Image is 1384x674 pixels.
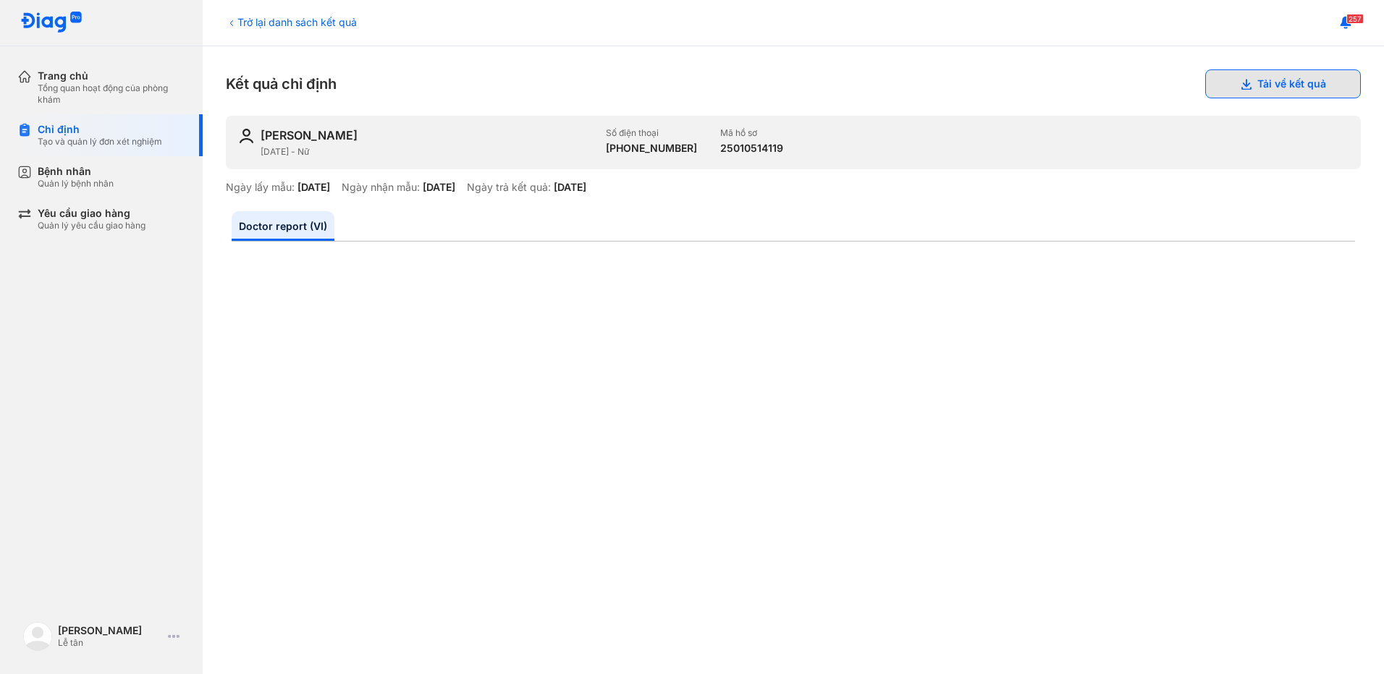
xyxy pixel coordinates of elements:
[226,69,1361,98] div: Kết quả chỉ định
[20,12,83,34] img: logo
[226,181,295,194] div: Ngày lấy mẫu:
[606,142,697,155] div: [PHONE_NUMBER]
[232,211,334,241] a: Doctor report (VI)
[554,181,586,194] div: [DATE]
[1346,14,1364,24] span: 257
[226,14,357,30] div: Trở lại danh sách kết quả
[606,127,697,139] div: Số điện thoại
[237,127,255,145] img: user-icon
[261,127,358,143] div: [PERSON_NAME]
[720,142,783,155] div: 25010514119
[58,637,162,649] div: Lễ tân
[58,624,162,637] div: [PERSON_NAME]
[38,82,185,106] div: Tổng quan hoạt động của phòng khám
[38,136,162,148] div: Tạo và quản lý đơn xét nghiệm
[298,181,330,194] div: [DATE]
[1205,69,1361,98] button: Tải về kết quả
[261,146,594,158] div: [DATE] - Nữ
[38,220,145,231] div: Quản lý yêu cầu giao hàng
[720,127,783,139] div: Mã hồ sơ
[38,123,162,136] div: Chỉ định
[423,181,455,194] div: [DATE]
[342,181,420,194] div: Ngày nhận mẫu:
[38,165,114,178] div: Bệnh nhân
[38,207,145,220] div: Yêu cầu giao hàng
[38,69,185,82] div: Trang chủ
[38,178,114,189] div: Quản lý bệnh nhân
[467,181,551,194] div: Ngày trả kết quả:
[23,622,52,651] img: logo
